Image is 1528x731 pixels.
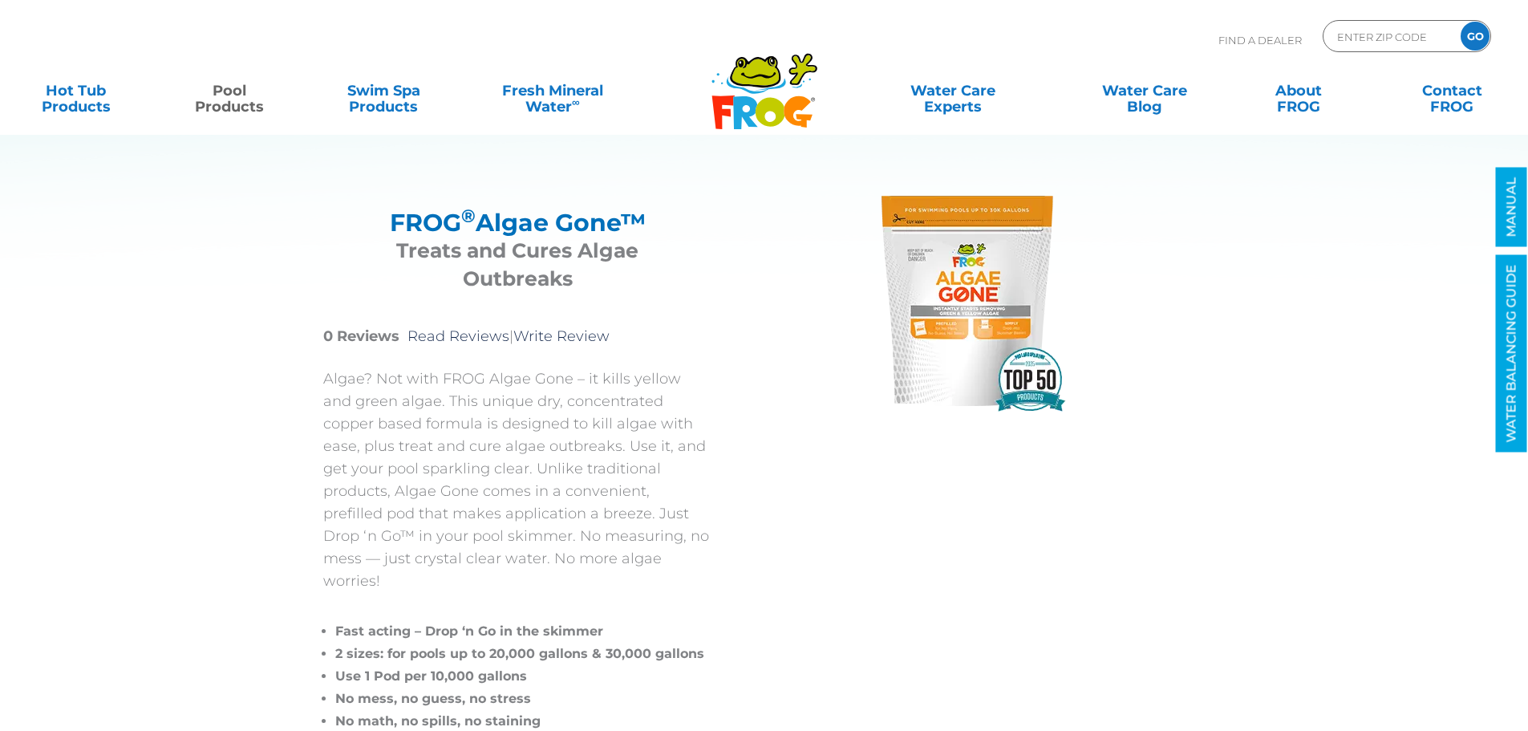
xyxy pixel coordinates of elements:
[335,713,541,729] span: No math, no spills, no staining
[323,327,399,345] strong: 0 Reviews
[335,643,712,665] li: 2 sizes: for pools up to 20,000 gallons & 30,000 gallons
[1496,168,1527,247] a: MANUAL
[16,75,136,107] a: Hot TubProducts
[461,205,476,227] sup: ®
[170,75,290,107] a: PoolProducts
[513,327,610,345] a: Write Review
[1496,255,1527,453] a: WATER BALANCING GUIDE
[335,620,712,643] li: Fast acting – Drop ‘n Go in the skimmer
[335,665,712,688] li: Use 1 Pod per 10,000 gallons
[703,32,826,130] img: Frog Products Logo
[856,75,1050,107] a: Water CareExperts
[323,325,712,347] p: |
[1461,22,1489,51] input: GO
[1218,20,1302,60] p: Find A Dealer
[1084,75,1204,107] a: Water CareBlog
[324,75,444,107] a: Swim SpaProducts
[323,368,712,592] p: Algae? Not with FROG Algae Gone – it kills yellow and green algae. This unique dry, concentrated ...
[343,237,692,293] h3: Treats and Cures Algae Outbreaks
[477,75,627,107] a: Fresh MineralWater∞
[1238,75,1358,107] a: AboutFROG
[1392,75,1512,107] a: ContactFROG
[572,95,580,108] sup: ∞
[407,327,509,345] a: Read Reviews
[343,209,692,237] h2: FROG Algae Gone™
[335,691,531,706] span: No mess, no guess, no stress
